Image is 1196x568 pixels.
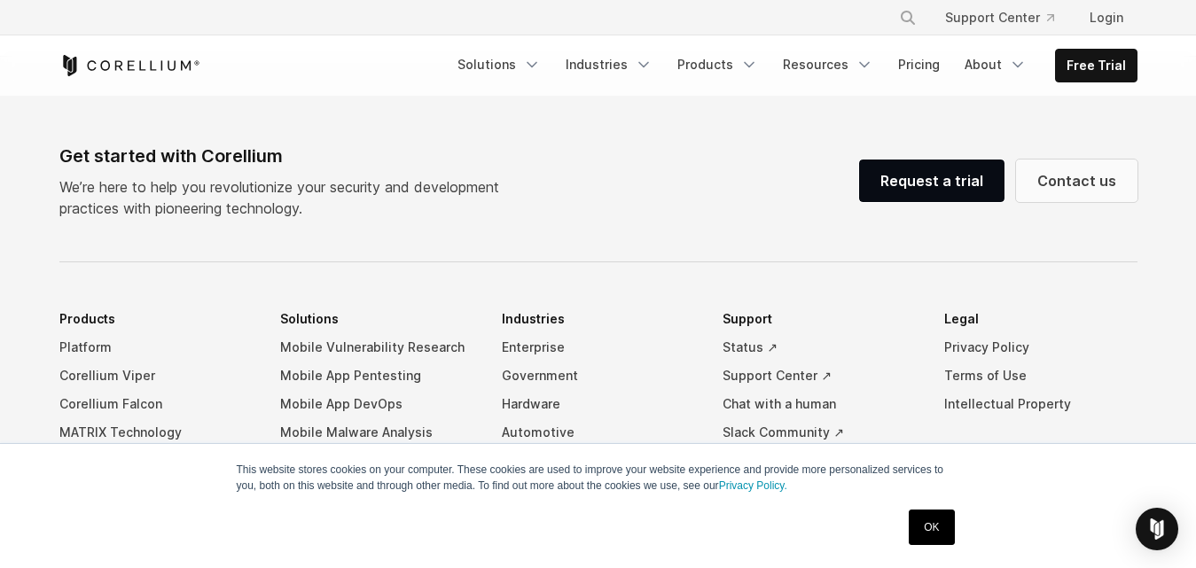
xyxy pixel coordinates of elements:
[887,49,950,81] a: Pricing
[59,362,253,390] a: Corellium Viper
[59,176,513,219] p: We’re here to help you revolutionize your security and development practices with pioneering tech...
[502,362,695,390] a: Government
[59,55,200,76] a: Corellium Home
[502,333,695,362] a: Enterprise
[944,362,1137,390] a: Terms of Use
[280,333,473,362] a: Mobile Vulnerability Research
[667,49,769,81] a: Products
[447,49,551,81] a: Solutions
[944,390,1137,418] a: Intellectual Property
[280,390,473,418] a: Mobile App DevOps
[280,418,473,447] a: Mobile Malware Analysis
[280,362,473,390] a: Mobile App Pentesting
[909,510,954,545] a: OK
[1016,160,1137,202] a: Contact us
[59,418,253,447] a: MATRIX Technology
[723,333,916,362] a: Status ↗
[502,390,695,418] a: Hardware
[878,2,1137,34] div: Navigation Menu
[447,49,1137,82] div: Navigation Menu
[59,333,253,362] a: Platform
[1056,50,1137,82] a: Free Trial
[59,390,253,418] a: Corellium Falcon
[859,160,1004,202] a: Request a trial
[502,418,695,447] a: Automotive
[719,479,787,492] a: Privacy Policy.
[954,49,1037,81] a: About
[237,462,960,494] p: This website stores cookies on your computer. These cookies are used to improve your website expe...
[723,418,916,447] a: Slack Community ↗
[772,49,884,81] a: Resources
[59,143,513,169] div: Get started with Corellium
[723,362,916,390] a: Support Center ↗
[555,49,663,81] a: Industries
[723,390,916,418] a: Chat with a human
[892,2,924,34] button: Search
[1075,2,1137,34] a: Login
[944,333,1137,362] a: Privacy Policy
[931,2,1068,34] a: Support Center
[1136,508,1178,550] div: Open Intercom Messenger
